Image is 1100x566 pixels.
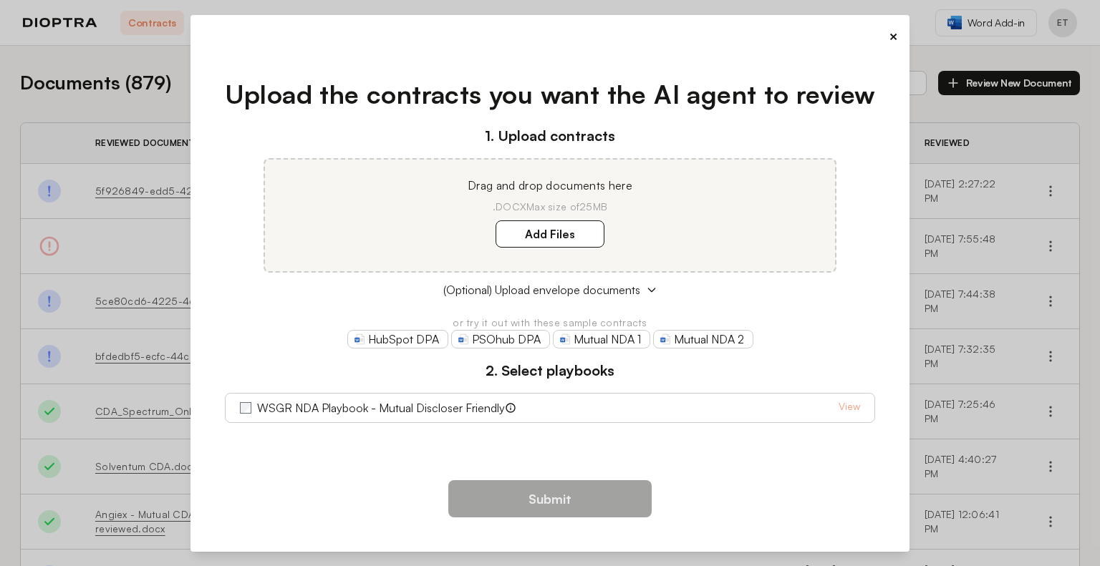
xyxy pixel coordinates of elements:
a: PSOhub DPA [451,330,550,348]
label: Add Files [496,220,604,248]
p: .DOCX Max size of 25MB [282,200,818,214]
button: Submit [448,480,652,517]
p: or try it out with these sample contracts [225,316,876,330]
a: Mutual NDA 2 [653,330,753,348]
button: × [889,26,898,47]
a: HubSpot DPA [347,330,448,348]
a: View [839,399,860,416]
button: (Optional) Upload envelope documents [225,281,876,298]
h3: 2. Select playbooks [225,360,876,381]
h3: 1. Upload contracts [225,125,876,147]
a: Mutual NDA 1 [553,330,650,348]
span: (Optional) Upload envelope documents [443,281,640,298]
h1: Upload the contracts you want the AI agent to review [225,75,876,114]
label: WSGR NDA Playbook - Mutual Discloser Friendly [257,399,505,416]
p: Drag and drop documents here [282,177,818,194]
